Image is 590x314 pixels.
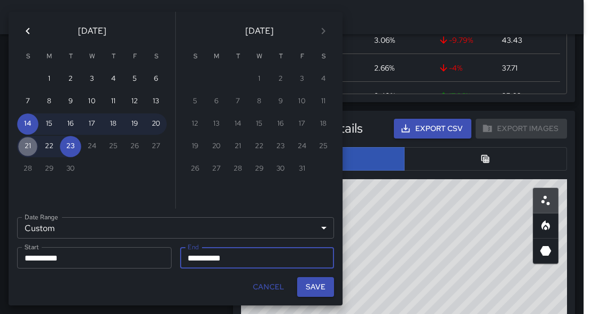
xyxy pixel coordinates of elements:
[228,46,247,67] span: Tuesday
[17,136,38,157] button: 21
[207,46,226,67] span: Monday
[145,91,167,112] button: 13
[60,136,81,157] button: 23
[124,113,145,135] button: 19
[18,46,37,67] span: Sunday
[38,136,60,157] button: 22
[124,91,145,112] button: 12
[81,91,103,112] button: 10
[17,91,38,112] button: 7
[104,46,123,67] span: Thursday
[292,46,312,67] span: Friday
[145,113,167,135] button: 20
[60,68,81,90] button: 2
[297,277,334,297] button: Save
[38,113,60,135] button: 15
[61,46,80,67] span: Tuesday
[185,46,205,67] span: Sunday
[103,68,124,90] button: 4
[17,217,334,239] div: Custom
[81,113,103,135] button: 17
[38,68,60,90] button: 1
[40,46,59,67] span: Monday
[38,91,60,112] button: 8
[17,113,38,135] button: 14
[271,46,290,67] span: Thursday
[124,68,145,90] button: 5
[60,113,81,135] button: 16
[78,24,106,39] span: [DATE]
[188,242,199,251] label: End
[146,46,166,67] span: Saturday
[145,68,167,90] button: 6
[81,68,103,90] button: 3
[82,46,102,67] span: Wednesday
[250,46,269,67] span: Wednesday
[245,24,274,39] span: [DATE]
[103,91,124,112] button: 11
[25,212,58,221] label: Date Range
[249,277,289,297] button: Cancel
[60,91,81,112] button: 9
[125,46,144,67] span: Friday
[17,20,38,42] button: Previous month
[314,46,333,67] span: Saturday
[25,242,39,251] label: Start
[103,113,124,135] button: 18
